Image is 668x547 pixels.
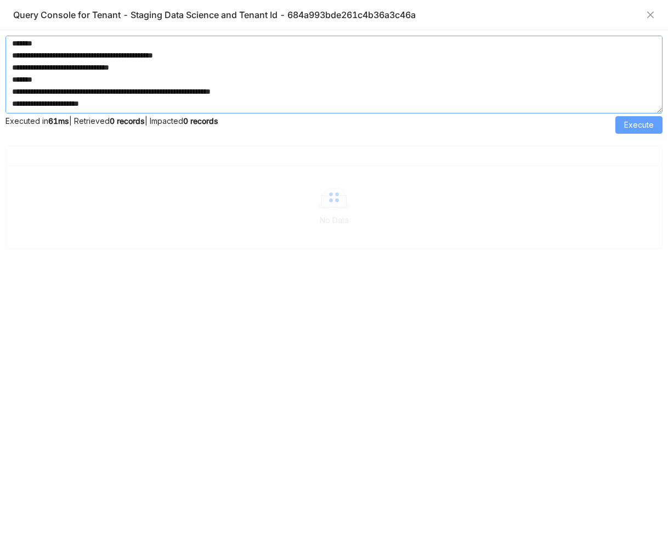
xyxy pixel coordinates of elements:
[646,10,655,19] button: Close
[13,9,641,21] div: Query Console for Tenant - Staging Data Science and Tenant Id - 684a993bde261c4b36a3c46a
[48,116,69,126] strong: 61ms
[110,116,145,126] strong: 0 records
[615,116,663,134] button: Execute
[183,116,218,126] strong: 0 records
[5,116,615,134] div: Executed in | Retrieved | Impacted
[624,119,654,131] span: Execute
